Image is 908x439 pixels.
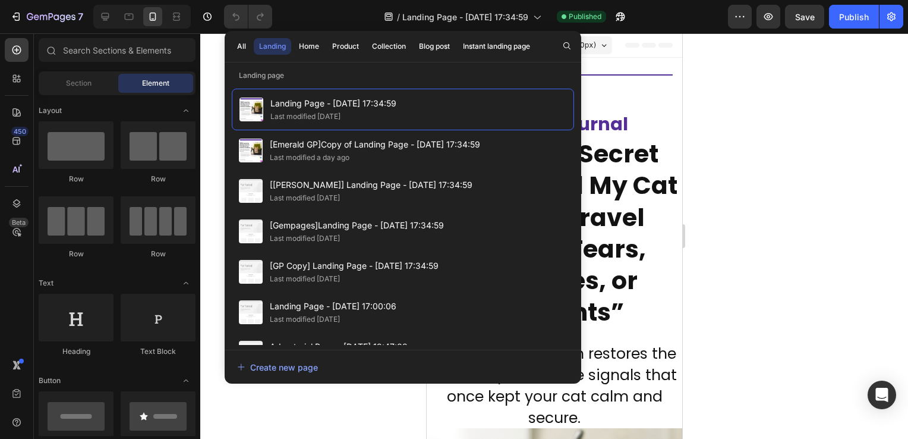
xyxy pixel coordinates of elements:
[176,274,196,293] span: Toggle open
[11,127,29,136] div: 450
[367,38,411,55] button: Collection
[270,152,349,164] div: Last modified a day ago
[270,313,340,325] div: Last modified [DATE]
[142,78,169,89] span: Element
[259,41,286,52] div: Landing
[5,5,89,29] button: 7
[270,96,396,111] span: Landing Page - [DATE] 17:34:59
[39,278,53,289] span: Text
[785,5,824,29] button: Save
[6,310,250,395] span: This natural solution restores the invisible pheromone signals that once kept your cat calm and s...
[224,5,272,29] div: Undo/Redo
[176,101,196,120] span: Toggle open
[569,11,601,22] span: Published
[176,371,196,390] span: Toggle open
[868,381,896,409] div: Open Intercom Messenger
[225,70,581,81] p: Landing page
[75,6,169,18] span: iPhone 15 Pro Max ( 430 px)
[270,340,408,354] span: Advertorial Page - [DATE] 19:47:02
[39,105,62,116] span: Layout
[463,41,530,52] div: Instant landing page
[414,38,455,55] button: Blog post
[270,137,480,152] span: [Emerald GP]Copy of Landing Page - [DATE] 17:34:59
[294,38,324,55] button: Home
[839,11,869,23] div: Publish
[397,11,400,23] span: /
[419,41,450,52] div: Blog post
[9,218,29,227] div: Beta
[270,299,396,313] span: Landing Page - [DATE] 17:00:06
[270,111,340,123] div: Last modified [DATE]
[327,38,364,55] button: Product
[270,233,340,244] div: Last modified [DATE]
[78,10,83,24] p: 7
[237,361,318,374] div: Create new page
[39,346,113,357] div: Heading
[270,273,340,285] div: Last modified [DATE]
[458,38,535,55] button: Instant landing page
[237,41,246,52] div: All
[254,38,291,55] button: Landing
[332,41,359,52] div: Product
[299,41,319,52] div: Home
[121,174,196,184] div: Row
[270,178,472,192] span: [[PERSON_NAME]] Landing Page - [DATE] 17:34:59
[39,38,196,62] input: Search Sections & Elements
[39,249,113,259] div: Row
[372,41,406,52] div: Collection
[66,78,92,89] span: Section
[39,174,113,184] div: Row
[121,346,196,357] div: Text Block
[402,11,528,23] span: Landing Page - [DATE] 17:34:59
[270,218,444,233] span: [Gempages]Landing Page - [DATE] 17:34:59
[121,249,196,259] div: Row
[270,192,340,204] div: Last modified [DATE]
[829,5,879,29] button: Publish
[270,259,439,273] span: [GP Copy] Landing Page - [DATE] 17:34:59
[39,375,61,386] span: Button
[795,12,815,22] span: Save
[232,38,251,55] button: All
[237,355,569,379] button: Create new page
